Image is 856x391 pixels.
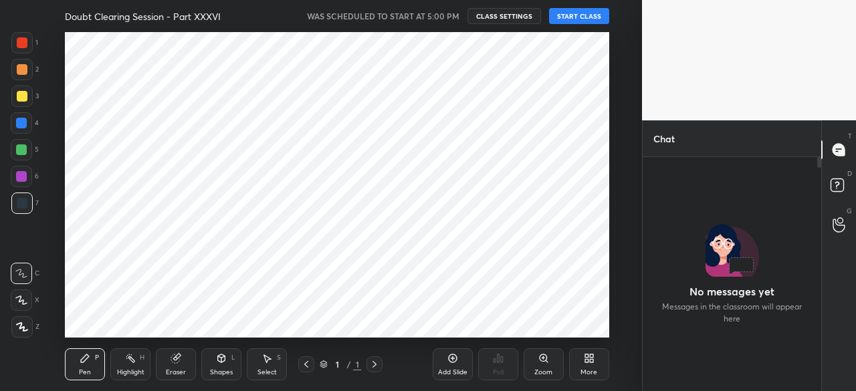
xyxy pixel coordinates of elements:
div: Select [257,369,277,376]
p: Chat [643,121,685,156]
div: Pen [79,369,91,376]
div: H [140,354,144,361]
div: 7 [11,192,39,214]
button: CLASS SETTINGS [467,8,541,24]
div: S [277,354,281,361]
div: P [95,354,99,361]
p: D [847,168,852,178]
h4: Doubt Clearing Session - Part XXXVI [65,10,221,23]
div: 1 [11,32,38,53]
div: C [11,263,39,284]
div: 1 [330,360,344,368]
div: X [11,289,39,311]
div: 5 [11,139,39,160]
div: 3 [11,86,39,107]
div: 2 [11,59,39,80]
div: Z [11,316,39,338]
div: Add Slide [438,369,467,376]
h5: WAS SCHEDULED TO START AT 5:00 PM [307,10,459,22]
div: Zoom [534,369,552,376]
button: START CLASS [549,8,609,24]
div: Highlight [117,369,144,376]
div: 1 [353,358,361,370]
p: G [847,206,852,216]
div: Eraser [166,369,186,376]
div: 6 [11,166,39,187]
div: L [231,354,235,361]
div: More [580,369,597,376]
div: 4 [11,112,39,134]
div: Shapes [210,369,233,376]
div: / [346,360,350,368]
p: T [848,131,852,141]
